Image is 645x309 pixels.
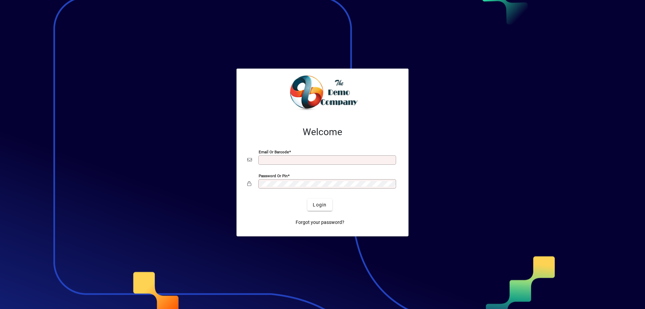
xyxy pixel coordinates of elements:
mat-label: Email or Barcode [259,150,289,154]
button: Login [307,199,332,211]
span: Forgot your password? [296,219,344,226]
h2: Welcome [247,126,398,138]
a: Forgot your password? [293,216,347,228]
span: Login [313,201,327,208]
mat-label: Password or Pin [259,173,288,178]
